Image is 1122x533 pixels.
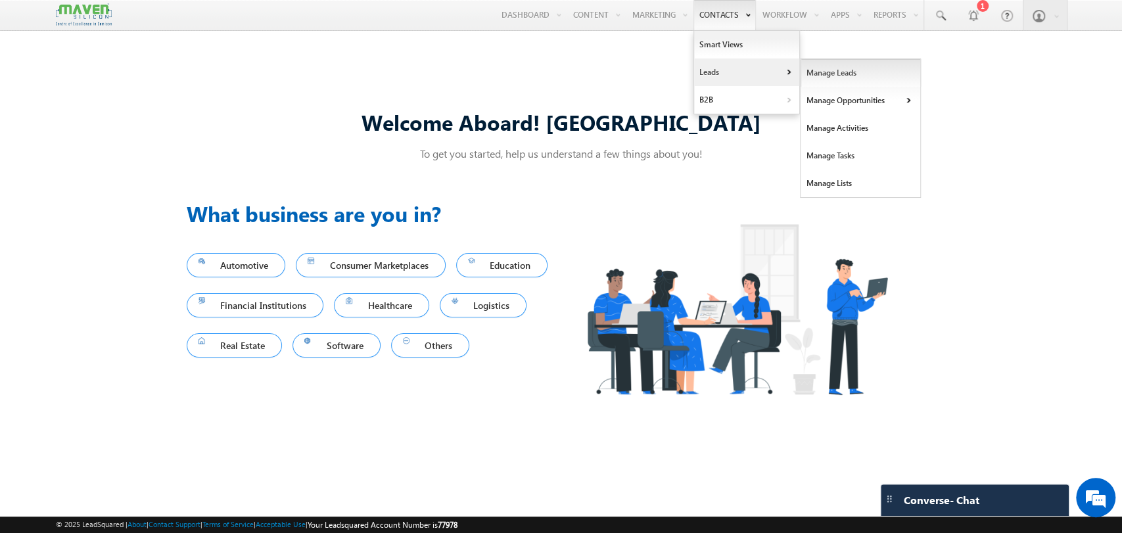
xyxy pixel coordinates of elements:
[403,336,458,354] span: Others
[346,296,417,314] span: Healthcare
[256,520,306,528] a: Acceptable Use
[694,31,799,58] a: Smart Views
[56,519,457,531] span: © 2025 LeadSquared | | | | |
[438,520,457,530] span: 77978
[801,170,921,197] a: Manage Lists
[308,256,434,274] span: Consumer Marketplaces
[694,86,799,114] a: B2B
[199,256,274,274] span: Automotive
[884,494,895,504] img: carter-drag
[304,336,369,354] span: Software
[199,296,312,314] span: Financial Institutions
[561,198,912,421] img: Industry.png
[468,256,536,274] span: Education
[149,520,200,528] a: Contact Support
[694,58,799,86] a: Leads
[801,59,921,87] a: Manage Leads
[199,336,271,354] span: Real Estate
[187,147,936,160] p: To get you started, help us understand a few things about you!
[308,520,457,530] span: Your Leadsquared Account Number is
[187,198,561,229] h3: What business are you in?
[128,520,147,528] a: About
[801,142,921,170] a: Manage Tasks
[187,108,936,136] div: Welcome Aboard! [GEOGRAPHIC_DATA]
[801,87,921,114] a: Manage Opportunities
[904,494,979,506] span: Converse - Chat
[452,296,515,314] span: Logistics
[202,520,254,528] a: Terms of Service
[56,3,111,26] img: Custom Logo
[801,114,921,142] a: Manage Activities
